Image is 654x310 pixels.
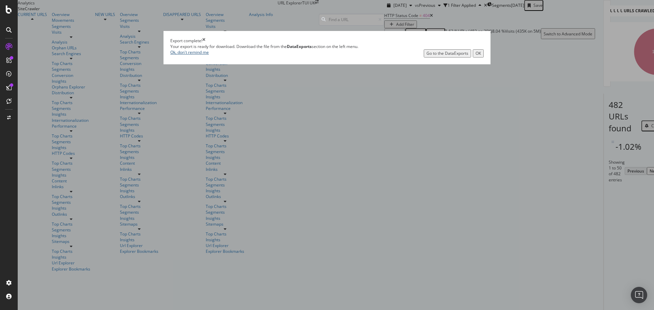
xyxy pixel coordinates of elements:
[202,38,205,44] div: times
[287,44,358,49] span: section on the left menu.
[287,44,312,49] strong: DataExports
[170,44,484,49] div: Your export is ready for download. Download the file from the
[424,49,471,57] button: Go to the DataExports
[170,49,209,55] a: Ok, don't remind me
[163,31,490,64] div: modal
[426,50,468,56] div: Go to the DataExports
[170,38,202,44] div: Export complete!
[476,50,481,56] div: OK
[473,49,484,57] button: OK
[631,287,647,303] div: Open Intercom Messenger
